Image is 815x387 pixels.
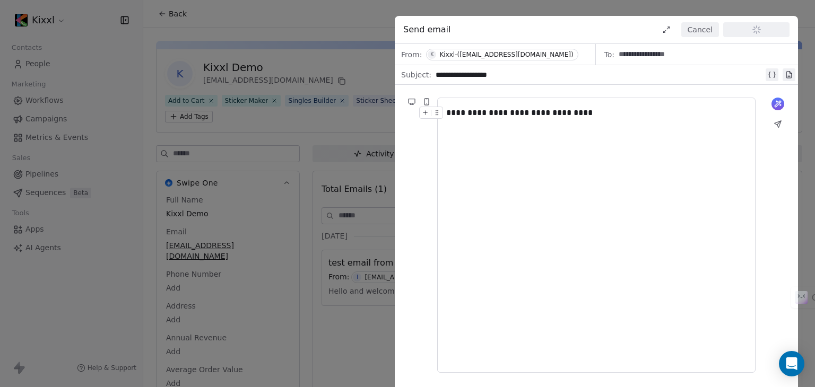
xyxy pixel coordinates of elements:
span: Send email [403,23,451,36]
div: Kixxl-([EMAIL_ADDRESS][DOMAIN_NAME]) [439,51,573,58]
div: Open Intercom Messenger [779,351,804,376]
span: From: [401,49,422,60]
span: Subject: [401,69,431,83]
span: To: [604,49,614,60]
div: K [430,50,434,59]
button: Cancel [681,22,719,37]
